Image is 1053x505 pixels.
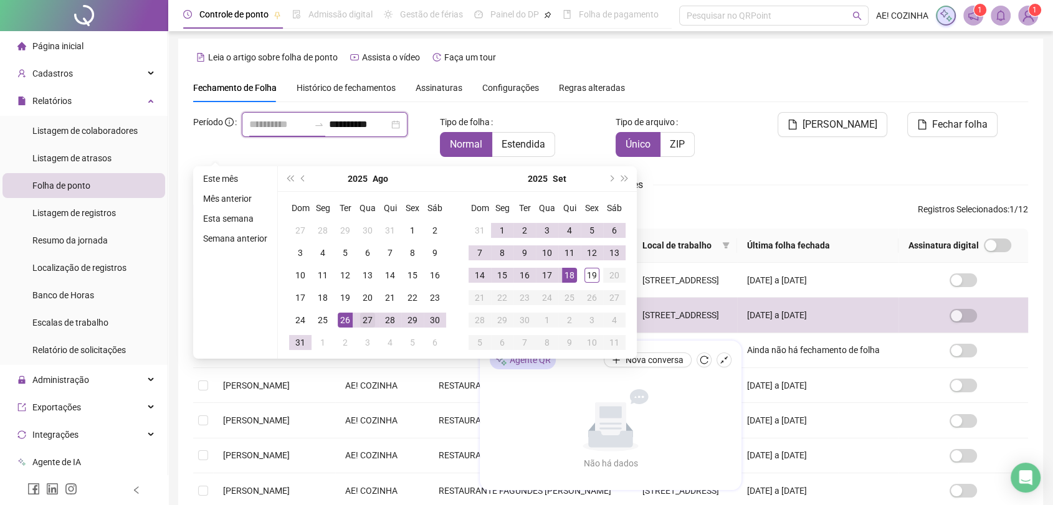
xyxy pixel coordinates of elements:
div: 29 [405,313,420,328]
td: 2025-08-11 [312,264,334,286]
div: 25 [315,313,330,328]
span: Ainda não há fechamento de folha [747,345,880,355]
button: [PERSON_NAME] [778,112,887,137]
button: month panel [553,166,566,191]
span: Histórico de fechamentos [297,83,396,93]
span: Regras alteradas [559,83,625,92]
span: file-done [292,10,301,19]
div: Agente QR [490,351,556,369]
li: Semana anterior [198,231,272,246]
div: 11 [607,335,622,350]
button: year panel [348,166,368,191]
div: 8 [405,245,420,260]
div: 2 [427,223,442,238]
div: 8 [540,335,555,350]
th: Seg [491,197,513,219]
td: 2025-09-05 [581,219,603,242]
span: Local de trabalho [642,238,717,252]
button: Nova conversa [604,352,692,367]
button: super-next-year [618,166,632,191]
th: Qua [536,197,558,219]
td: 2025-10-11 [603,331,626,354]
span: [PERSON_NAME] [223,450,290,460]
div: 7 [383,245,398,260]
span: Configurações [482,83,539,92]
td: 2025-08-18 [312,286,334,309]
div: 23 [427,290,442,305]
div: 4 [315,245,330,260]
span: 1 [978,6,982,14]
span: pushpin [544,11,551,19]
div: 15 [495,268,510,283]
td: 2025-09-10 [536,242,558,264]
span: [PERSON_NAME] [803,117,877,132]
span: file [17,97,26,105]
div: 12 [584,245,599,260]
div: 3 [293,245,308,260]
td: 2025-08-02 [424,219,446,242]
span: 1 [1032,6,1037,14]
td: 2025-08-15 [401,264,424,286]
div: 26 [338,313,353,328]
td: 2025-08-21 [379,286,401,309]
div: Open Intercom Messenger [1011,463,1041,493]
span: bell [995,10,1006,21]
div: 3 [584,313,599,328]
span: export [17,403,26,412]
div: 2 [338,335,353,350]
li: Mês anterior [198,191,272,206]
span: home [17,42,26,50]
th: Qui [379,197,401,219]
div: 28 [315,223,330,238]
span: Faça um tour [444,52,496,62]
div: 17 [540,268,555,283]
td: 2025-09-04 [379,331,401,354]
div: 6 [607,223,622,238]
div: 30 [360,223,375,238]
td: 2025-07-30 [356,219,379,242]
td: [DATE] a [DATE] [737,263,898,298]
div: 23 [517,290,532,305]
span: Folha de ponto [32,181,90,191]
td: 2025-09-30 [513,309,536,331]
span: Banco de Horas [32,290,94,300]
td: 2025-08-04 [312,242,334,264]
td: [STREET_ADDRESS] [632,333,736,368]
span: : 1 / 12 [918,202,1028,222]
div: 6 [427,335,442,350]
div: 5 [584,223,599,238]
div: 11 [315,268,330,283]
div: 26 [584,290,599,305]
div: 27 [607,290,622,305]
div: 5 [405,335,420,350]
td: 2025-08-01 [401,219,424,242]
span: [PERSON_NAME] [223,415,290,425]
td: AE! COZINHA [335,368,429,403]
td: 2025-08-07 [379,242,401,264]
td: 2025-09-02 [513,219,536,242]
div: 19 [338,290,353,305]
div: Não há dados [553,456,668,470]
span: book [563,10,571,19]
button: year panel [528,166,548,191]
td: 2025-09-02 [334,331,356,354]
td: 2025-10-02 [558,309,581,331]
td: 2025-10-10 [581,331,603,354]
td: 2025-10-08 [536,331,558,354]
span: Único [626,138,650,150]
td: 2025-08-16 [424,264,446,286]
div: 1 [540,313,555,328]
span: Relatórios [32,96,72,106]
span: Cadastros [32,68,73,78]
td: 2025-09-05 [401,331,424,354]
img: 12032 [1019,6,1037,25]
div: 17 [293,290,308,305]
span: Resumo da jornada [32,235,108,245]
div: 1 [405,223,420,238]
button: month panel [373,166,388,191]
td: 2025-08-03 [289,242,312,264]
span: Assinaturas [416,83,462,92]
td: 2025-10-07 [513,331,536,354]
td: [STREET_ADDRESS] [632,298,736,333]
td: [DATE] a [DATE] [737,403,898,438]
